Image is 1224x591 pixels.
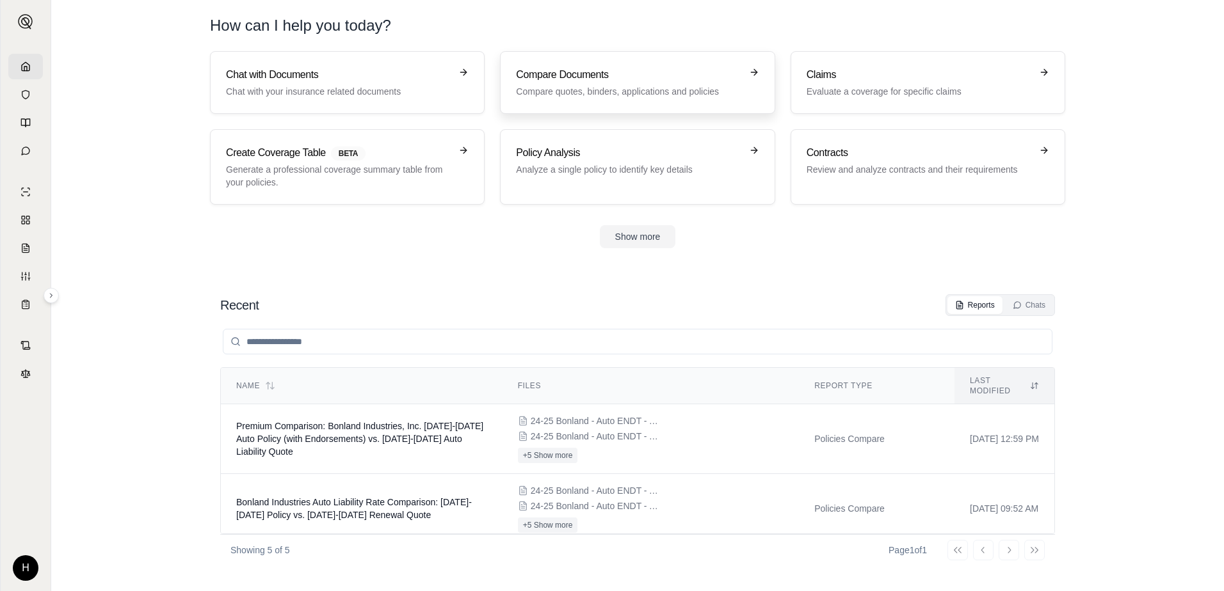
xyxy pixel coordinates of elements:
[18,14,33,29] img: Expand sidebar
[807,85,1031,98] p: Evaluate a coverage for specific claims
[210,129,485,205] a: Create Coverage TableBETAGenerate a professional coverage summary table from your policies.
[226,85,451,98] p: Chat with your insurance related documents
[8,54,43,79] a: Home
[954,404,1054,474] td: [DATE] 12:59 PM
[791,51,1065,114] a: ClaimsEvaluate a coverage for specific claims
[8,82,43,107] a: Documents Vault
[531,500,659,512] span: 24-25 Bonland - Auto ENDT - Add 28' Trailer (agent copy).pdf
[236,497,472,520] span: Bonland Industries Auto Liability Rate Comparison: 2024-2025 Policy vs. 2025-2026 Renewal Quote
[1013,300,1045,310] div: Chats
[8,292,43,317] a: Coverage Table
[516,145,741,161] h3: Policy Analysis
[8,110,43,136] a: Prompt Library
[807,145,1031,161] h3: Contracts
[44,288,59,303] button: Expand sidebar
[531,430,659,443] span: 24-25 Bonland - Auto ENDT - Add 28' Trailer (agent copy).pdf
[236,381,487,391] div: Name
[799,474,954,544] td: Policies Compare
[807,67,1031,83] h3: Claims
[226,163,451,189] p: Generate a professional coverage summary table from your policies.
[331,146,366,161] span: BETA
[518,517,578,533] button: +5 Show more
[518,448,578,463] button: +5 Show more
[807,163,1031,176] p: Review and analyze contracts and their requirements
[799,404,954,474] td: Policies Compare
[210,15,1065,36] h1: How can I help you today?
[791,129,1065,205] a: ContractsReview and analyze contracts and their requirements
[947,296,1003,314] button: Reports
[970,375,1039,396] div: Last modified
[13,555,38,581] div: H
[210,51,485,114] a: Chat with DocumentsChat with your insurance related documents
[955,300,995,310] div: Reports
[503,368,799,404] th: Files
[220,296,259,314] h2: Recent
[13,9,38,35] button: Expand sidebar
[8,179,43,205] a: Single Policy
[8,207,43,233] a: Policy Comparisons
[600,225,676,248] button: Show more
[226,145,451,161] h3: Create Coverage Table
[230,544,290,556] p: Showing 5 of 5
[500,51,775,114] a: Compare DocumentsCompare quotes, binders, applications and policies
[799,368,954,404] th: Report Type
[531,484,659,497] span: 24-25 Bonland - Auto ENDT - Add Freightliner Endorsement (agent copy).pdf
[500,129,775,205] a: Policy AnalysisAnalyze a single policy to identify key details
[8,361,43,386] a: Legal Search Engine
[1005,296,1053,314] button: Chats
[8,264,43,289] a: Custom Report
[516,163,741,176] p: Analyze a single policy to identify key details
[8,235,43,261] a: Claim Coverage
[236,421,483,457] span: Premium Comparison: Bonland Industries, Inc. 2024-2025 Auto Policy (with Endorsements) vs. 2025-2...
[226,67,451,83] h3: Chat with Documents
[516,85,741,98] p: Compare quotes, binders, applications and policies
[8,138,43,164] a: Chat
[954,474,1054,544] td: [DATE] 09:52 AM
[531,414,659,427] span: 24-25 Bonland - Auto ENDT - Add Freightliner Endorsement (agent copy).pdf
[8,333,43,358] a: Contract Analysis
[516,67,741,83] h3: Compare Documents
[889,544,927,556] div: Page 1 of 1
